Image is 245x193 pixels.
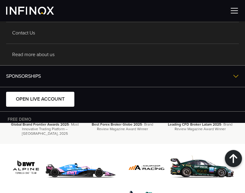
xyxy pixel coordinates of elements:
p: - Most Innovative Trading Platform – [GEOGRAPHIC_DATA], 2025 [9,122,80,136]
a: FREE DEMO [6,116,33,123]
strong: Leading CFD Broker Latam 2025 [168,122,221,126]
a: Contact Us [6,22,239,44]
strong: Best Forex Broker Globe 2025 [92,122,142,126]
strong: Global Brand Frontier Awards 2025 [11,122,69,126]
p: - Brand Review Magazine Award Winner [87,122,158,131]
p: - Brand Review Magazine Award Winner [165,122,236,131]
a: OPEN LIVE ACCOUNT [6,92,74,107]
a: Read more about us [6,44,239,65]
